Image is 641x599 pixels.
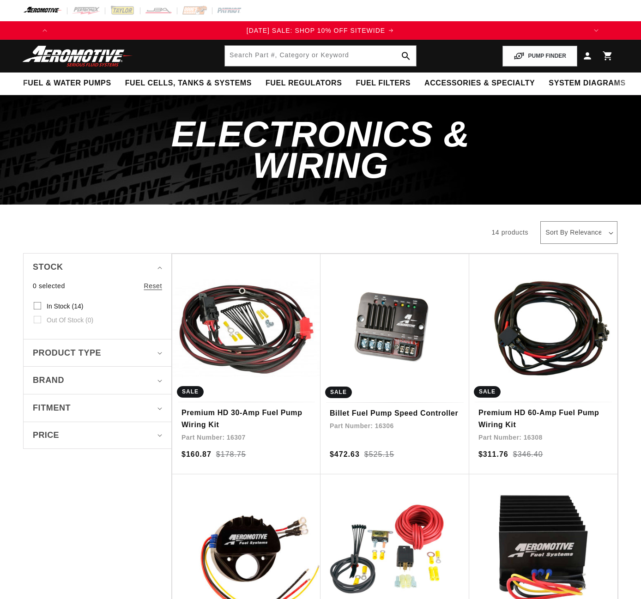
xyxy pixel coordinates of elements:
span: Fuel & Water Pumps [23,79,111,88]
span: Out of stock (0) [47,316,93,324]
span: Accessories & Specialty [424,79,535,88]
summary: Stock (0 selected) [33,254,162,281]
span: System Diagrams [549,79,625,88]
input: Search by Part Number, Category or Keyword [225,46,416,66]
summary: Fitment (0 selected) [33,394,162,422]
span: 14 products [491,229,528,236]
span: Fuel Cells, Tanks & Systems [125,79,252,88]
summary: Price [33,422,162,448]
a: [DATE] SALE: SHOP 10% OFF SITEWIDE [54,25,587,36]
button: PUMP FINDER [502,46,577,67]
span: Stock [33,260,63,274]
a: Reset [144,281,162,291]
summary: Product type (0 selected) [33,339,162,367]
summary: Fuel Regulators [259,73,349,94]
summary: System Diagrams [542,73,632,94]
summary: Fuel & Water Pumps [16,73,118,94]
div: Announcement [54,25,587,36]
span: Brand [33,374,64,387]
span: Fitment [33,401,71,415]
img: Aeromotive [20,45,135,67]
span: In stock (14) [47,302,83,310]
div: 1 of 3 [54,25,587,36]
a: Premium HD 60-Amp Fuel Pump Wiring Kit [478,407,608,430]
button: Translation missing: en.sections.announcements.next_announcement [587,21,605,40]
span: 0 selected [33,281,65,291]
span: [DATE] SALE: SHOP 10% OFF SITEWIDE [247,27,385,34]
a: Premium HD 30-Amp Fuel Pump Wiring Kit [181,407,311,430]
span: Price [33,429,59,442]
button: search button [396,46,416,66]
span: Product type [33,346,101,360]
button: Translation missing: en.sections.announcements.previous_announcement [36,21,54,40]
summary: Brand (0 selected) [33,367,162,394]
a: Billet Fuel Pump Speed Controller [330,407,460,419]
summary: Fuel Cells, Tanks & Systems [118,73,259,94]
span: Fuel Filters [356,79,411,88]
summary: Fuel Filters [349,73,417,94]
span: Electronics & Wiring [171,114,470,186]
span: Fuel Regulators [266,79,342,88]
summary: Accessories & Specialty [417,73,542,94]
